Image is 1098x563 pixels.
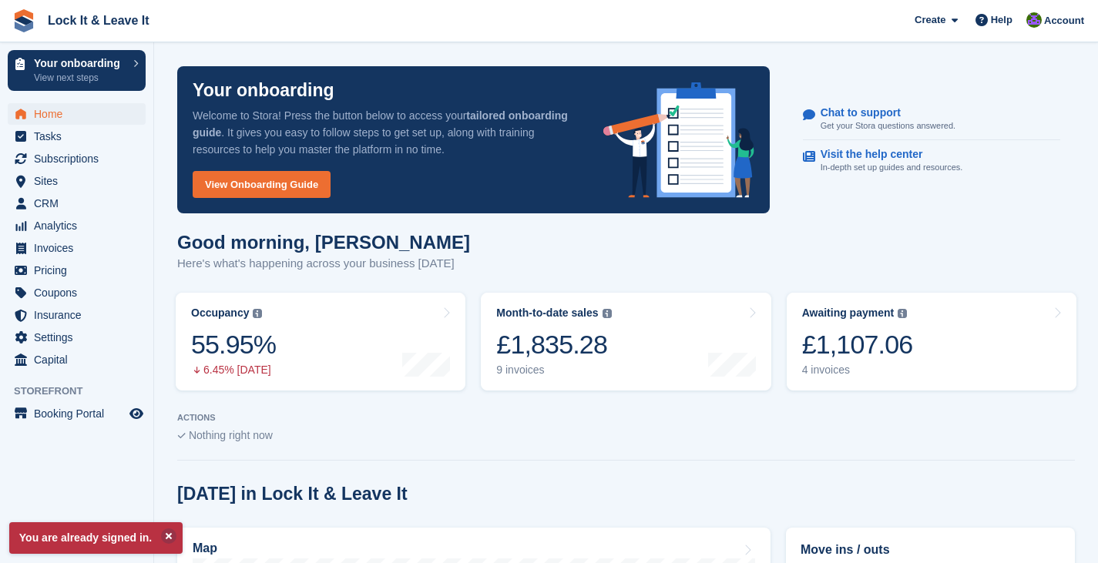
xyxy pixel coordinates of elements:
a: Preview store [127,404,146,423]
h2: Map [193,541,217,555]
div: Awaiting payment [802,307,895,320]
a: menu [8,103,146,125]
p: Welcome to Stora! Press the button below to access your . It gives you easy to follow steps to ge... [193,107,579,158]
div: 9 invoices [496,364,611,377]
span: Analytics [34,215,126,236]
span: Coupons [34,282,126,303]
span: Tasks [34,126,126,147]
div: £1,107.06 [802,329,913,360]
span: Pricing [34,260,126,281]
span: Create [915,12,945,28]
h1: Good morning, [PERSON_NAME] [177,232,470,253]
a: menu [8,193,146,214]
a: Occupancy 55.95% 6.45% [DATE] [176,293,465,390]
p: Chat to support [821,106,943,119]
span: Storefront [14,384,153,399]
span: Booking Portal [34,403,126,424]
span: Insurance [34,304,126,326]
a: Your onboarding View next steps [8,50,146,91]
span: CRM [34,193,126,214]
a: menu [8,282,146,303]
h2: [DATE] in Lock It & Leave It [177,484,408,504]
p: In-depth set up guides and resources. [821,161,963,174]
a: menu [8,148,146,169]
img: icon-info-grey-7440780725fd019a000dd9b08b2336e03edf1995a4989e88bcd33f0948082b44.svg [253,309,262,318]
a: menu [8,403,146,424]
span: Account [1044,13,1084,28]
p: Get your Stora questions answered. [821,119,955,132]
a: menu [8,349,146,370]
span: Home [34,103,126,125]
a: menu [8,126,146,147]
p: Visit the help center [821,148,951,161]
p: View next steps [34,71,126,85]
div: £1,835.28 [496,329,611,360]
img: icon-info-grey-7440780725fd019a000dd9b08b2336e03edf1995a4989e88bcd33f0948082b44.svg [603,309,612,318]
h2: Move ins / outs [801,541,1060,559]
a: menu [8,170,146,192]
div: 55.95% [191,329,276,360]
p: Your onboarding [193,82,334,99]
img: icon-info-grey-7440780725fd019a000dd9b08b2336e03edf1995a4989e88bcd33f0948082b44.svg [898,309,907,318]
img: stora-icon-8386f47178a22dfd0bd8f6a31ec36ba5ce8667c1dd55bd0f319d3a0aa187defe.svg [12,9,35,32]
span: Subscriptions [34,148,126,169]
a: menu [8,304,146,326]
div: Month-to-date sales [496,307,598,320]
img: onboarding-info-6c161a55d2c0e0a8cae90662b2fe09162a5109e8cc188191df67fb4f79e88e88.svg [603,82,754,198]
p: You are already signed in. [9,522,183,554]
p: Here's what's happening across your business [DATE] [177,255,470,273]
span: Capital [34,349,126,370]
div: 4 invoices [802,364,913,377]
div: Occupancy [191,307,249,320]
img: blank_slate_check_icon-ba018cac091ee9be17c0a81a6c232d5eb81de652e7a59be601be346b1b6ddf79.svg [177,433,186,439]
a: Chat to support Get your Stora questions answered. [803,99,1060,141]
img: Connor Allan [1026,12,1042,28]
a: View Onboarding Guide [193,171,331,198]
a: Lock It & Leave It [42,8,156,33]
span: Sites [34,170,126,192]
a: Awaiting payment £1,107.06 4 invoices [787,293,1076,390]
a: Visit the help center In-depth set up guides and resources. [803,140,1060,182]
span: Invoices [34,237,126,259]
span: Settings [34,327,126,348]
a: menu [8,327,146,348]
a: menu [8,237,146,259]
a: menu [8,260,146,281]
span: Help [991,12,1012,28]
span: Nothing right now [189,429,273,441]
p: ACTIONS [177,413,1075,423]
a: menu [8,215,146,236]
div: 6.45% [DATE] [191,364,276,377]
p: Your onboarding [34,58,126,69]
a: Month-to-date sales £1,835.28 9 invoices [481,293,771,390]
